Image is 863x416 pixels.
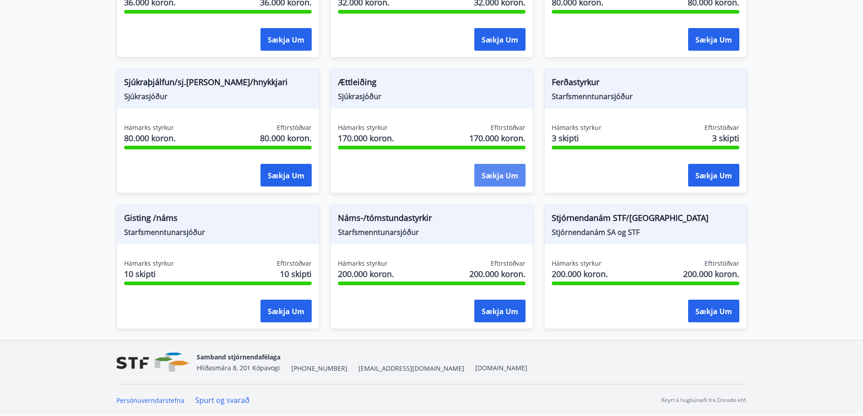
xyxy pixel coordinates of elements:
font: Náms-/tómstundastyrkir [338,212,432,223]
button: Sækja um [474,164,526,186]
font: Sjúkraþjálfun/sj.[PERSON_NAME]/hnykkjari [124,77,288,87]
button: Sækja um [474,28,526,51]
font: 170.000 koron. [338,133,394,143]
font: Hámarks styrkur [124,259,174,268]
font: Starfsmenntunarsjóður [552,91,633,101]
font: Sækja um [695,171,732,181]
font: Sjúkrasjóður [338,91,381,101]
font: Sjúkrasjóður [124,91,168,101]
font: Sækja um [482,306,518,316]
button: Sækja um [474,300,526,322]
font: Sækja um [268,171,304,181]
font: Eftirstöðvar [491,123,526,132]
img: vjCaq2fThgY3EUYqSgpjEiBg6WP39ov69hlhuPVN.png [116,353,189,372]
font: [EMAIL_ADDRESS][DOMAIN_NAME] [358,364,464,373]
font: Eftirstöðvar [277,123,312,132]
font: 3 skipti [712,133,739,143]
font: Sækja um [268,35,304,45]
font: Hámarks styrkur [552,123,602,132]
a: Spurt og svarað [195,395,250,405]
font: Keyrt á hugbúnaði frá Dorado ehf. [661,396,747,404]
font: 80.000 koron. [124,133,176,143]
font: Starfsmenntunarsjóður [338,227,419,237]
font: Hámarks styrkur [338,259,388,268]
font: 200.000 koron. [338,268,394,279]
font: Ferðastyrkur [552,77,599,87]
a: [DOMAIN_NAME] [475,363,527,372]
font: 170.000 koron. [469,133,526,143]
font: Hámarks styrkur [552,259,602,268]
font: Hlíðasmára 8, 201 Kópavogi [197,363,280,372]
button: Sækja um [260,300,312,322]
font: Eftirstöðvar [491,259,526,268]
font: Sækja um [268,306,304,316]
font: Gisting /náms [124,212,178,223]
font: 10 skipti [280,268,312,279]
font: Eftirstöðvar [277,259,312,268]
button: Sækja um [688,164,739,186]
font: Stjórnendanám STF/[GEOGRAPHIC_DATA] [552,212,709,223]
button: Sækja um [688,300,739,322]
font: Sækja um [482,171,518,181]
font: [PHONE_NUMBER] [291,364,347,373]
a: Persónuverndarstefna [116,396,184,405]
font: 200.000 koron. [469,268,526,279]
font: Stjórnendanám SA og STF [552,227,640,237]
button: Sækja um [260,164,312,186]
font: Sækja um [695,35,732,45]
font: Hámarks styrkur [124,123,174,132]
font: Eftirstöðvar [704,259,739,268]
button: Sækja um [260,28,312,51]
font: 3 skipti [552,133,579,143]
font: Samband stjórnendafélaga [197,353,280,361]
font: Eftirstöðvar [704,123,739,132]
font: Ættleiðing [338,77,376,87]
font: Sækja um [695,306,732,316]
font: 200.000 koron. [683,268,739,279]
font: 80.000 koron. [260,133,312,143]
font: Starfsmenntunarsjóður [124,227,205,237]
button: Sækja um [688,28,739,51]
font: 200.000 koron. [552,268,608,279]
font: 10 skipti [124,268,156,279]
font: Hámarks styrkur [338,123,388,132]
font: Sækja um [482,35,518,45]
